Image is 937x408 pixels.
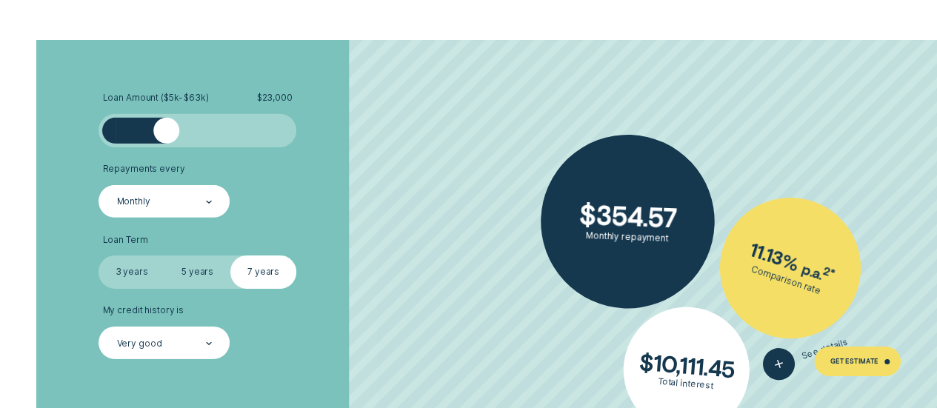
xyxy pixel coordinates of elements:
[102,235,147,246] span: Loan Term
[117,197,150,208] div: Monthly
[102,305,184,316] span: My credit history is
[24,24,36,36] img: logo_orange.svg
[41,24,73,36] div: v 4.0.25
[39,39,163,50] div: Domain: [DOMAIN_NAME]
[24,39,36,50] img: website_grey.svg
[164,255,230,288] label: 5 years
[99,255,164,288] label: 3 years
[814,347,901,376] a: Get Estimate
[257,93,293,104] span: $ 23,000
[147,86,159,98] img: tab_keywords_by_traffic_grey.svg
[230,255,296,288] label: 7 years
[164,87,250,97] div: Keywords by Traffic
[102,164,184,175] span: Repayments every
[40,86,52,98] img: tab_domain_overview_orange.svg
[56,87,133,97] div: Domain Overview
[117,338,162,350] div: Very good
[102,93,208,104] span: Loan Amount ( $5k - $63k )
[758,327,852,385] button: See details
